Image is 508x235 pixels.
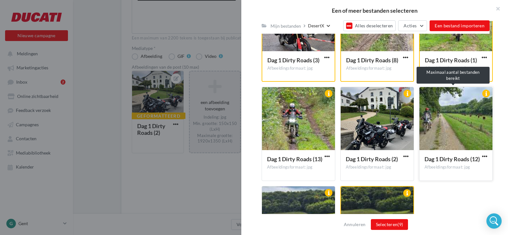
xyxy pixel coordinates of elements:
div: Afbeeldingsformaat: jpg [346,164,409,170]
span: Dag 1 Dirty Roads (8) [346,57,398,64]
h2: Een of meer bestanden selecteren [251,8,498,13]
div: Afbeeldingsformaat: jpg [424,164,487,170]
div: Afbeeldingsformaat: jpg [267,164,330,170]
div: Afbeeldingsformaat: jpg [425,66,487,71]
span: Dag 1 Dirty Roads (12) [424,156,480,162]
span: Dag 1 Dirty Roads (2) [346,156,398,162]
button: Alles deselecteren [343,20,396,31]
button: Selecteren(9) [371,219,408,230]
div: Afbeeldingsformaat: jpg [346,66,408,71]
span: Dag 1 Dirty Roads (3) [267,57,319,64]
span: Acties [404,23,417,28]
span: Dag 1 Dirty Roads (13) [267,156,322,162]
button: Een bestand importeren [430,20,490,31]
span: (9) [398,222,403,227]
span: Dag 1 Dirty Roads (1) [425,57,477,64]
div: DesertX [308,23,324,29]
div: Afbeeldingsformaat: jpg [267,66,330,71]
div: Mijn bestanden [271,23,301,29]
button: Acties [398,20,427,31]
div: Maximaal aantal bestanden bereikt [417,67,490,84]
button: Annuleren [341,221,368,228]
span: Een bestand importeren [435,23,485,28]
div: Open Intercom Messenger [486,213,502,229]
